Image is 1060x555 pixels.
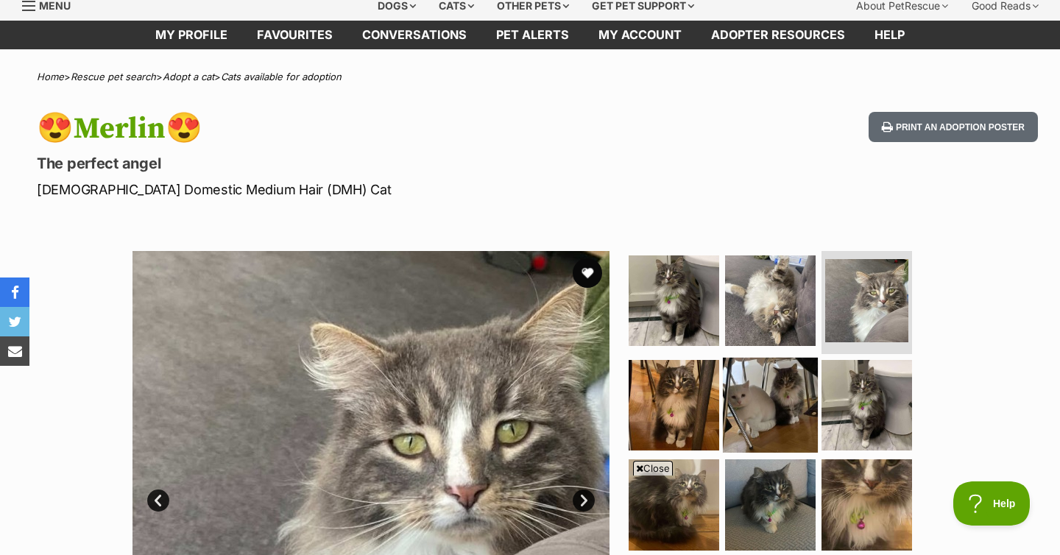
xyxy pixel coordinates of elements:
[37,112,646,146] h1: 😍Merlin😍
[163,71,214,82] a: Adopt a cat
[147,489,169,512] a: Prev
[71,71,156,82] a: Rescue pet search
[573,258,602,288] button: favourite
[723,357,818,452] img: Photo of 😍Merlin😍
[629,360,719,450] img: Photo of 😍Merlin😍
[821,459,912,550] img: Photo of 😍Merlin😍
[825,259,908,342] img: Photo of 😍Merlin😍
[242,21,347,49] a: Favourites
[725,459,816,550] img: Photo of 😍Merlin😍
[173,481,887,548] iframe: Advertisement
[633,461,673,476] span: Close
[221,71,342,82] a: Cats available for adoption
[953,481,1031,526] iframe: Help Scout Beacon - Open
[629,459,719,550] img: Photo of 😍Merlin😍
[860,21,919,49] a: Help
[37,153,646,174] p: The perfect angel
[629,255,719,346] img: Photo of 😍Merlin😍
[481,21,584,49] a: Pet alerts
[584,21,696,49] a: My account
[869,112,1038,142] button: Print an adoption poster
[141,21,242,49] a: My profile
[696,21,860,49] a: Adopter resources
[821,360,912,450] img: Photo of 😍Merlin😍
[37,71,64,82] a: Home
[347,21,481,49] a: conversations
[37,180,646,199] p: [DEMOGRAPHIC_DATA] Domestic Medium Hair (DMH) Cat
[725,255,816,346] img: Photo of 😍Merlin😍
